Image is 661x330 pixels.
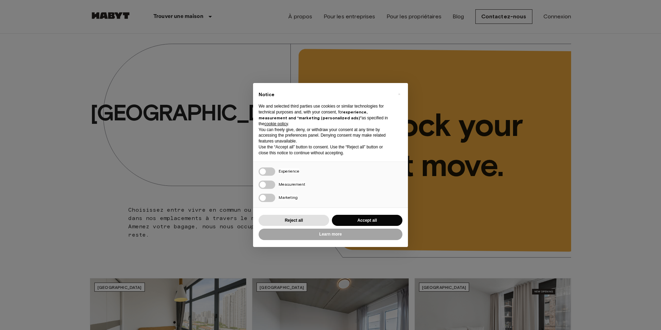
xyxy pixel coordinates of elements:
p: We and selected third parties use cookies or similar technologies for technical purposes and, wit... [259,103,391,127]
span: Marketing [279,195,298,200]
button: Learn more [259,229,402,240]
p: Use the “Accept all” button to consent. Use the “Reject all” button or close this notice to conti... [259,144,391,156]
a: cookie policy [264,121,288,126]
strong: experience, measurement and “marketing (personalized ads)” [259,109,367,120]
h2: Notice [259,91,391,98]
span: Measurement [279,182,305,187]
button: Reject all [259,215,329,226]
span: × [398,90,400,98]
p: You can freely give, deny, or withdraw your consent at any time by accessing the preferences pane... [259,127,391,144]
span: Experience [279,168,299,174]
button: Close this notice [393,89,404,100]
button: Accept all [332,215,402,226]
